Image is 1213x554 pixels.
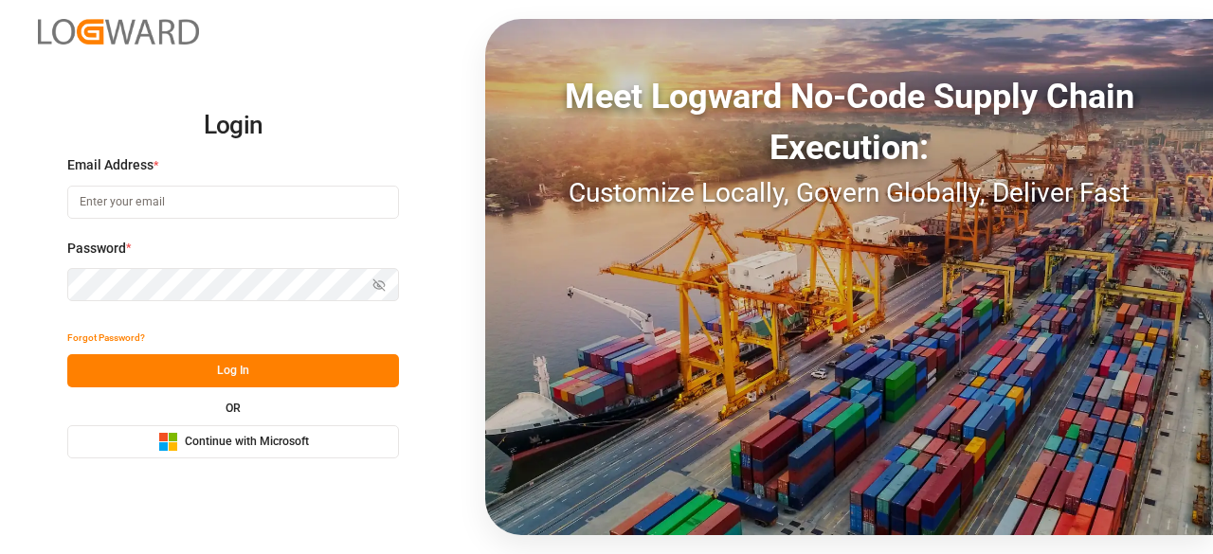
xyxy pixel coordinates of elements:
[485,173,1213,213] div: Customize Locally, Govern Globally, Deliver Fast
[67,354,399,387] button: Log In
[67,239,126,259] span: Password
[67,321,145,354] button: Forgot Password?
[185,434,309,451] span: Continue with Microsoft
[485,71,1213,173] div: Meet Logward No-Code Supply Chain Execution:
[67,96,399,156] h2: Login
[67,425,399,458] button: Continue with Microsoft
[67,155,154,175] span: Email Address
[226,402,241,414] small: OR
[38,19,199,45] img: Logward_new_orange.png
[67,186,399,219] input: Enter your email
